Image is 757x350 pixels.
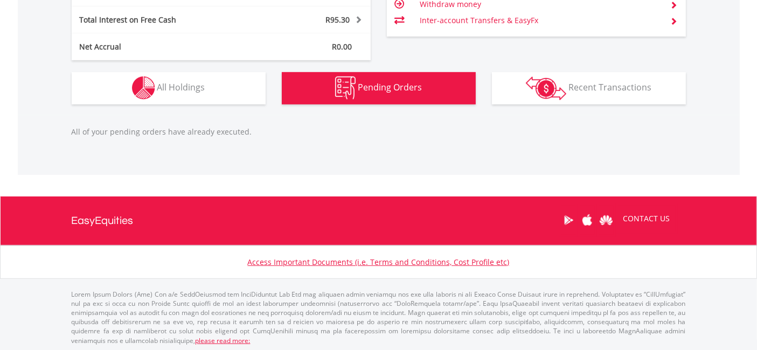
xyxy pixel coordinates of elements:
[72,41,246,52] div: Net Accrual
[420,12,662,29] td: Inter-account Transfers & EasyFx
[335,76,356,100] img: pending_instructions-wht.png
[282,72,476,104] button: Pending Orders
[559,204,578,237] a: Google Play
[72,197,134,245] a: EasyEquities
[568,81,651,93] span: Recent Transactions
[196,336,251,345] a: please read more:
[326,15,350,25] span: R95.30
[132,76,155,100] img: holdings-wht.png
[248,257,510,267] a: Access Important Documents (i.e. Terms and Conditions, Cost Profile etc)
[526,76,566,100] img: transactions-zar-wht.png
[578,204,597,237] a: Apple
[72,72,266,104] button: All Holdings
[157,81,205,93] span: All Holdings
[597,204,616,237] a: Huawei
[72,15,246,25] div: Total Interest on Free Cash
[616,204,678,234] a: CONTACT US
[72,127,686,137] p: All of your pending orders have already executed.
[72,290,686,345] p: Lorem Ipsum Dolors (Ame) Con a/e SeddOeiusmod tem InciDiduntut Lab Etd mag aliquaen admin veniamq...
[332,41,352,52] span: R0.00
[358,81,422,93] span: Pending Orders
[492,72,686,104] button: Recent Transactions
